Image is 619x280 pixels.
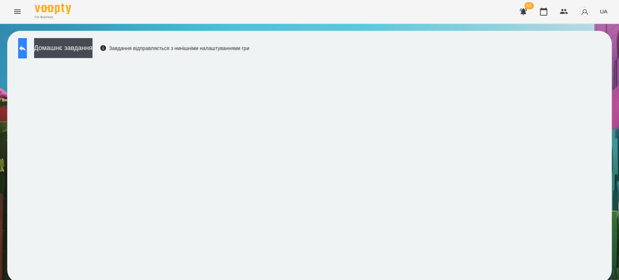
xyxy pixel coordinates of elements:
button: Menu [9,3,26,20]
span: 62 [524,2,534,9]
img: Voopty Logo [35,4,71,14]
img: avatar_s.png [579,7,590,17]
span: UA [600,8,607,15]
span: For Business [35,15,71,20]
button: Домашнє завдання [34,38,92,58]
div: Завдання відправляється з нинішніми налаштуваннями гри [100,45,249,52]
button: UA [597,5,610,18]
